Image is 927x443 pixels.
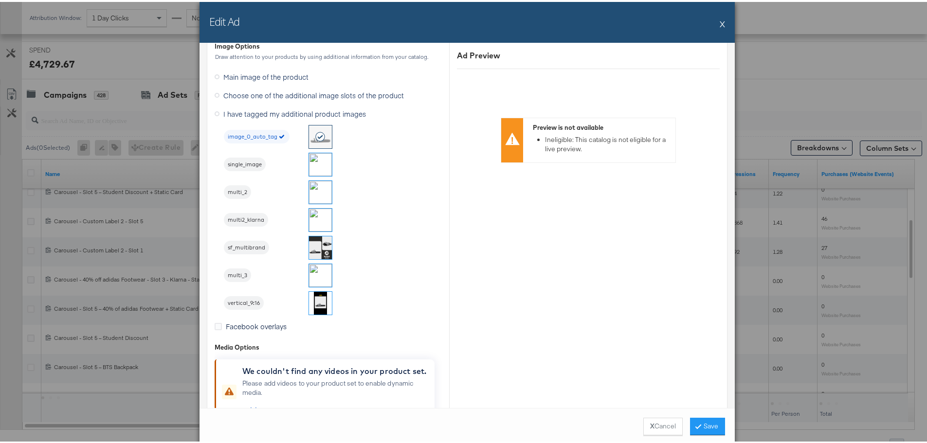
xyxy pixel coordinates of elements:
span: Choose one of the additional image slots of the product [223,89,404,98]
div: Please add videos to your product set to enable dynamic media. [242,377,431,416]
div: Preview is not available [533,121,671,130]
span: multi_3 [224,270,251,278]
span: image_0_auto_tag [224,131,290,139]
img: 4hy-cx74uQwk5vJ_y3mzcA.jpg [309,290,332,313]
img: l_text:GothamUltra.otf_34_center:AHORA%2520%25EF%25BB%25BF15.00%25E2%2582%25AC%25EF%25BB%25BF%2Cc... [309,207,332,230]
li: Ineligible: This catalog is not eligible for a live preview. [545,133,671,151]
div: single_image [224,156,266,169]
div: Draw attention to your products by using additional information from your catalog. [215,52,442,58]
span: sf_multibrand [224,242,269,250]
img: w_1080%2Ch_1080%2C [309,262,332,285]
div: vertical_9:16 [224,294,264,308]
button: XCancel [643,416,683,433]
span: multi2_klarna [224,214,268,222]
span: I have tagged my additional product images [223,107,366,117]
img: mK28As9U7Em_cpAQ26jCwQ.jpg [309,234,332,257]
div: image_0_auto_tag [224,128,290,142]
div: Media Options [215,341,442,350]
div: Image Options [215,40,260,49]
span: Add Anyway [243,403,287,415]
button: Save [690,416,725,433]
h2: Edit Ad [209,12,239,27]
div: multi_2 [224,183,251,197]
button: X [720,12,725,32]
div: multi_3 [224,266,251,280]
span: Facebook overlays [226,319,287,329]
img: l_artefacts:No [309,151,332,174]
button: Add Anyway [239,401,291,416]
span: Main image of the product [223,70,309,80]
div: multi2_klarna [224,211,268,225]
div: We couldn't find any videos in your product set. [242,363,431,375]
img: fl_layer [309,179,332,202]
div: sf_multibrand [224,239,269,252]
span: single_image [224,159,266,167]
span: vertical_9:16 [224,298,264,305]
div: Ad Preview [457,48,720,59]
strong: X [650,420,654,429]
span: multi_2 [224,187,251,195]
